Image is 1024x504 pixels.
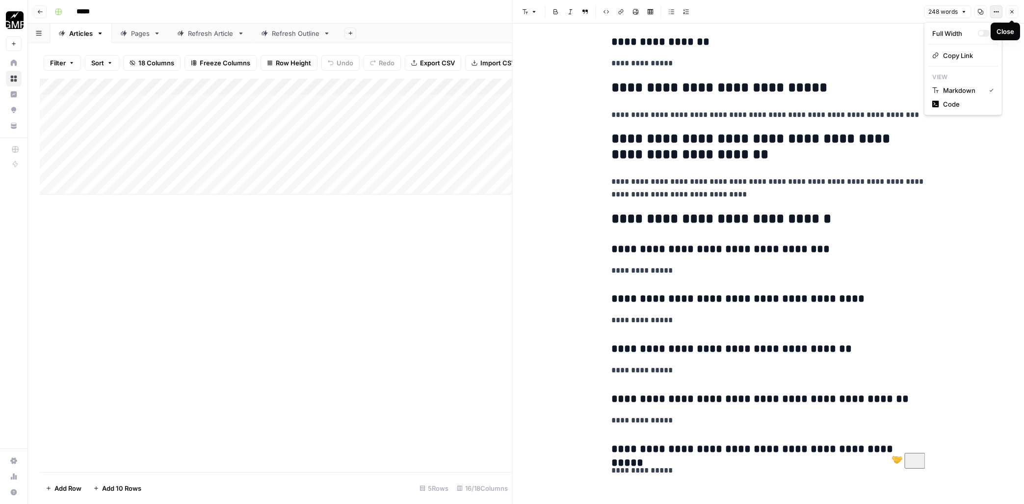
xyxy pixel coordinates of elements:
[6,118,22,134] a: Your Data
[85,55,119,71] button: Sort
[54,483,81,493] span: Add Row
[928,7,958,16] span: 248 words
[6,453,22,469] a: Settings
[465,55,522,71] button: Import CSV
[6,102,22,118] a: Opportunities
[6,71,22,86] a: Browse
[364,55,401,71] button: Redo
[943,51,990,60] span: Copy Link
[6,8,22,32] button: Workspace: Growth Marketing Pro
[184,55,257,71] button: Freeze Columns
[6,55,22,71] a: Home
[405,55,461,71] button: Export CSV
[44,55,81,71] button: Filter
[943,99,990,109] span: Code
[453,480,512,496] div: 16/18 Columns
[272,28,319,38] div: Refresh Outline
[6,86,22,102] a: Insights
[480,58,516,68] span: Import CSV
[337,58,353,68] span: Undo
[112,24,169,43] a: Pages
[928,71,998,84] p: View
[932,28,978,38] div: Full Width
[91,58,104,68] span: Sort
[924,5,971,18] button: 248 words
[69,28,93,38] div: Articles
[200,58,250,68] span: Freeze Columns
[87,480,147,496] button: Add 10 Rows
[416,480,453,496] div: 5 Rows
[188,28,234,38] div: Refresh Article
[138,58,174,68] span: 18 Columns
[261,55,317,71] button: Row Height
[131,28,150,38] div: Pages
[102,483,141,493] span: Add 10 Rows
[50,58,66,68] span: Filter
[40,480,87,496] button: Add Row
[321,55,360,71] button: Undo
[997,27,1014,36] div: Close
[6,11,24,29] img: Growth Marketing Pro Logo
[276,58,311,68] span: Row Height
[169,24,253,43] a: Refresh Article
[6,469,22,484] a: Usage
[943,85,981,95] span: Markdown
[420,58,455,68] span: Export CSV
[379,58,394,68] span: Redo
[6,484,22,500] button: Help + Support
[50,24,112,43] a: Articles
[123,55,181,71] button: 18 Columns
[253,24,339,43] a: Refresh Outline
